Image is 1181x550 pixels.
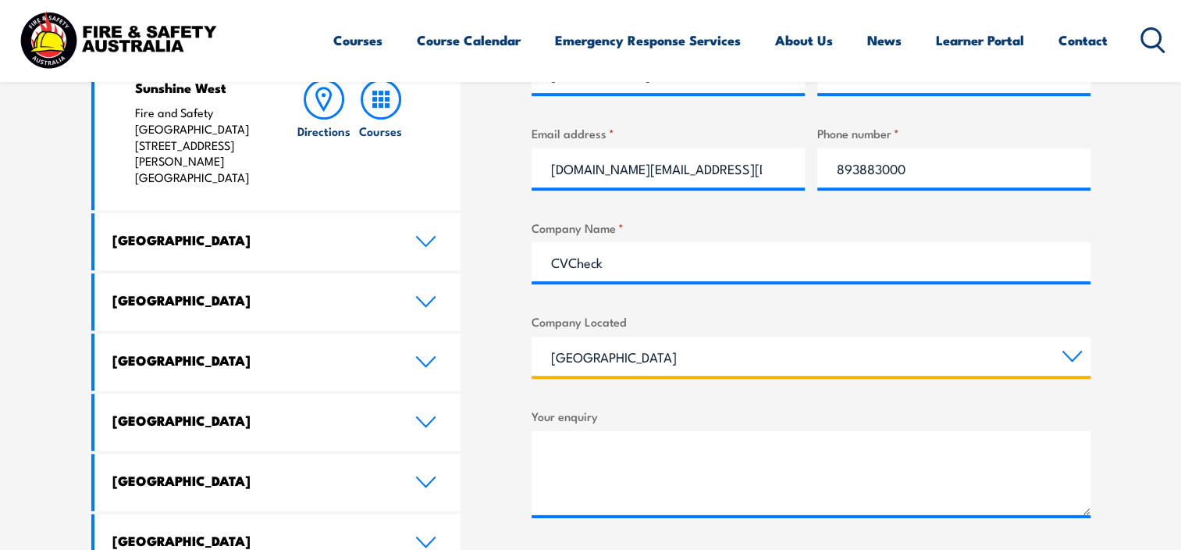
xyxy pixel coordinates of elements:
a: Courses [353,79,409,186]
a: Contact [1058,20,1108,61]
a: [GEOGRAPHIC_DATA] [94,273,461,330]
a: [GEOGRAPHIC_DATA] [94,334,461,391]
h4: [GEOGRAPHIC_DATA] [112,472,392,489]
p: Fire and Safety [GEOGRAPHIC_DATA] [STREET_ADDRESS][PERSON_NAME] [GEOGRAPHIC_DATA] [135,105,265,186]
a: Learner Portal [936,20,1024,61]
h4: [GEOGRAPHIC_DATA] [112,412,392,429]
a: [GEOGRAPHIC_DATA] [94,213,461,270]
h4: Sunshine West [135,79,265,96]
a: About Us [775,20,833,61]
a: Directions [296,79,352,186]
a: Course Calendar [417,20,521,61]
h6: Directions [297,123,350,139]
label: Your enquiry [532,407,1090,425]
label: Company Located [532,312,1090,330]
a: [GEOGRAPHIC_DATA] [94,394,461,451]
h4: [GEOGRAPHIC_DATA] [112,231,392,248]
h6: Courses [359,123,402,139]
label: Email address [532,124,805,142]
a: News [867,20,902,61]
a: [GEOGRAPHIC_DATA] [94,454,461,511]
a: Courses [333,20,382,61]
a: Emergency Response Services [555,20,741,61]
h4: [GEOGRAPHIC_DATA] [112,291,392,309]
label: Company Name [532,219,1090,237]
h4: [GEOGRAPHIC_DATA] [112,352,392,369]
label: Phone number [817,124,1090,142]
h4: [GEOGRAPHIC_DATA] [112,532,392,549]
